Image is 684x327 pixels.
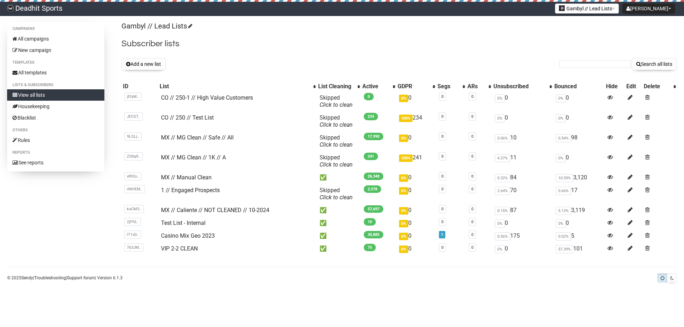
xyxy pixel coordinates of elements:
[364,133,383,140] span: 17,990
[492,151,553,171] td: 11
[396,111,436,131] td: 234
[124,231,141,239] span: lT1vD..
[605,81,625,91] th: Hide: No sort applied, sorting is disabled
[399,220,408,227] span: 0%
[7,135,104,146] a: Rules
[161,94,253,101] a: CO // 250-1 // High Value Customers
[7,126,104,135] li: Others
[398,83,429,90] div: GDPR
[553,131,605,151] td: 98
[161,187,220,194] a: 1 // Engaged Prospects
[317,204,361,217] td: ✅
[495,207,510,215] span: 0.15%
[632,58,677,70] button: Search all lists
[553,171,605,184] td: 3,120
[317,217,361,230] td: ✅
[320,154,353,168] span: Skipped
[396,242,436,255] td: 0
[441,245,444,250] a: 0
[158,81,317,91] th: List: No sort applied, activate to apply an ascending sort
[7,112,104,123] a: Blacklist
[495,174,510,182] span: 0.32%
[556,94,566,102] span: 0%
[471,245,473,250] a: 0
[553,184,605,204] td: 17
[441,154,444,159] a: 0
[495,220,505,228] span: 0%
[626,83,641,90] div: Edit
[622,4,675,14] button: [PERSON_NAME]
[21,275,33,280] a: Sendy
[7,157,104,168] a: See reports
[160,83,310,90] div: List
[124,218,141,226] span: 2jPfd..
[161,174,212,181] a: MX // Manual Clean
[556,174,573,182] span: 10.59%
[492,242,553,255] td: 0
[7,148,104,157] li: Reports
[364,185,381,193] span: 2,578
[124,205,144,213] span: koCM3..
[124,152,143,160] span: ZD0q9..
[364,113,378,120] span: 234
[399,246,408,253] span: 0%
[7,5,14,11] img: 3fbe88bd53d624040ed5a02265cbbb0f
[320,194,353,201] a: Click to clean
[471,114,473,119] a: 0
[556,187,571,195] span: 0.66%
[124,172,141,180] span: v892x..
[471,220,473,224] a: 0
[555,4,619,14] button: Gambyl // Lead Lists
[556,232,571,241] span: 0.02%
[554,83,603,90] div: Bounced
[161,207,269,213] a: MX // Caliente // NOT CLEANED // 10-2024
[318,83,354,90] div: List Cleaning
[625,81,642,91] th: Edit: No sort applied, sorting is disabled
[441,232,443,237] a: 1
[441,220,444,224] a: 0
[399,135,408,142] span: 0%
[396,217,436,230] td: 0
[364,93,374,100] span: 0
[495,134,510,142] span: 0.06%
[556,207,571,215] span: 5.13%
[471,187,473,191] a: 0
[364,153,378,160] span: 241
[553,111,605,131] td: 0
[320,101,353,108] a: Click to clean
[7,67,104,78] a: All templates
[471,154,473,159] a: 0
[399,95,408,102] span: 0%
[7,44,104,56] a: New campaign
[7,58,104,67] li: Templates
[553,242,605,255] td: 101
[495,232,510,241] span: 0.56%
[67,275,95,280] a: Support forum
[320,94,353,108] span: Skipped
[7,81,104,89] li: Lists & subscribers
[362,83,389,90] div: Active
[320,141,353,148] a: Click to clean
[124,243,144,252] span: 763JM..
[493,83,546,90] div: Unsubscribed
[441,134,444,139] a: 0
[556,154,566,162] span: 0%
[320,134,353,148] span: Skipped
[161,154,226,161] a: MX // MG Clean // 1K // A
[553,217,605,230] td: 0
[396,151,436,171] td: 241
[121,58,166,70] button: Add a new list
[495,245,505,253] span: 0%
[124,132,142,141] span: 9LQLj..
[121,81,158,91] th: ID: No sort applied, sorting is disabled
[492,230,553,242] td: 175
[495,187,510,195] span: 2.64%
[320,161,353,168] a: Click to clean
[471,207,473,211] a: 0
[492,204,553,217] td: 87
[556,134,571,142] span: 0.54%
[317,81,361,91] th: List Cleaning: No sort applied, activate to apply an ascending sort
[320,121,353,128] a: Click to clean
[317,171,361,184] td: ✅
[161,114,214,121] a: CO // 250 // Test List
